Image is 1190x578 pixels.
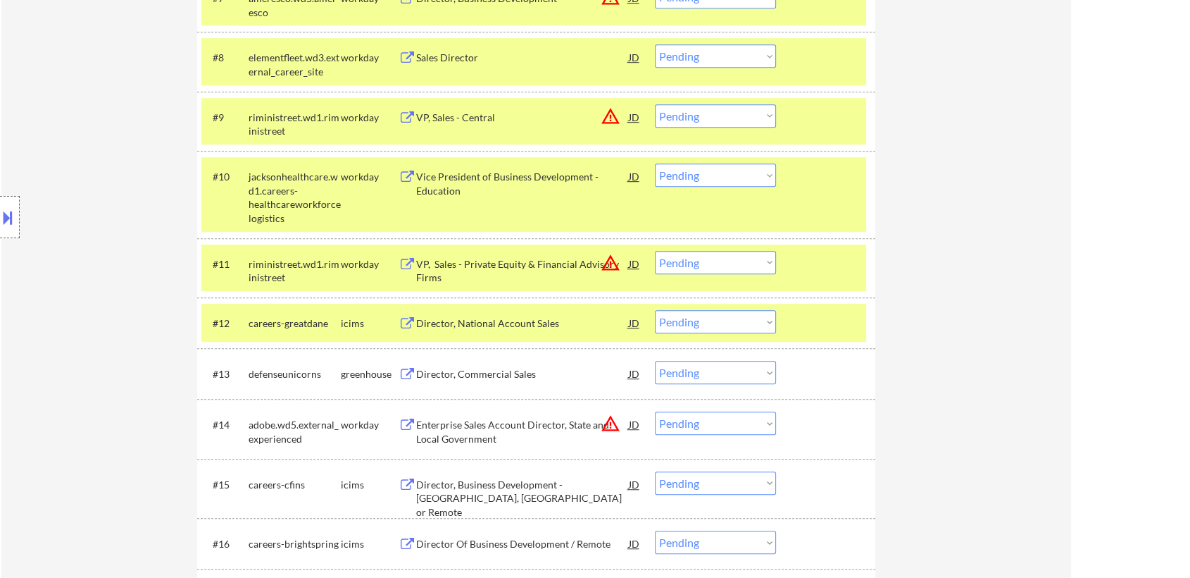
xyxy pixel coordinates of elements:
[627,472,641,497] div: JD
[249,170,341,225] div: jacksonhealthcare.wd1.careers-healthcareworkforcelogistics
[213,367,237,381] div: #13
[341,316,399,331] div: icims
[416,367,629,381] div: Director, Commercial Sales
[213,51,237,65] div: #8
[341,170,399,184] div: workday
[627,310,641,336] div: JD
[341,51,399,65] div: workday
[601,253,620,273] button: warning_amber
[249,51,341,78] div: elementfleet.wd3.external_career_site
[213,418,237,432] div: #14
[249,111,341,138] div: riministreet.wd1.riministreet
[249,316,341,331] div: careers-greatdane
[249,367,341,381] div: defenseunicorns
[416,478,629,519] div: Director, Business Development - [GEOGRAPHIC_DATA], [GEOGRAPHIC_DATA] or Remote
[627,104,641,130] div: JD
[416,257,629,285] div: VP, Sales - Private Equity & Financial Advisory Firms
[249,418,341,445] div: adobe.wd5.external_experienced
[627,361,641,386] div: JD
[249,257,341,285] div: riministreet.wd1.riministreet
[416,316,629,331] div: Director, National Account Sales
[601,106,620,126] button: warning_amber
[601,414,620,433] button: warning_amber
[249,537,341,551] div: careers-brightspring
[416,537,629,551] div: Director Of Business Development / Remote
[341,257,399,271] div: workday
[341,478,399,492] div: icims
[627,412,641,437] div: JD
[341,111,399,125] div: workday
[627,531,641,556] div: JD
[627,251,641,276] div: JD
[416,111,629,125] div: VP, Sales - Central
[627,44,641,70] div: JD
[341,537,399,551] div: icims
[341,367,399,381] div: greenhouse
[627,164,641,189] div: JD
[341,418,399,432] div: workday
[416,170,629,197] div: Vice President of Business Development - Education
[416,51,629,65] div: Sales Director
[213,537,237,551] div: #16
[213,478,237,492] div: #15
[416,418,629,445] div: Enterprise Sales Account Director, State and Local Government
[249,478,341,492] div: careers-cfins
